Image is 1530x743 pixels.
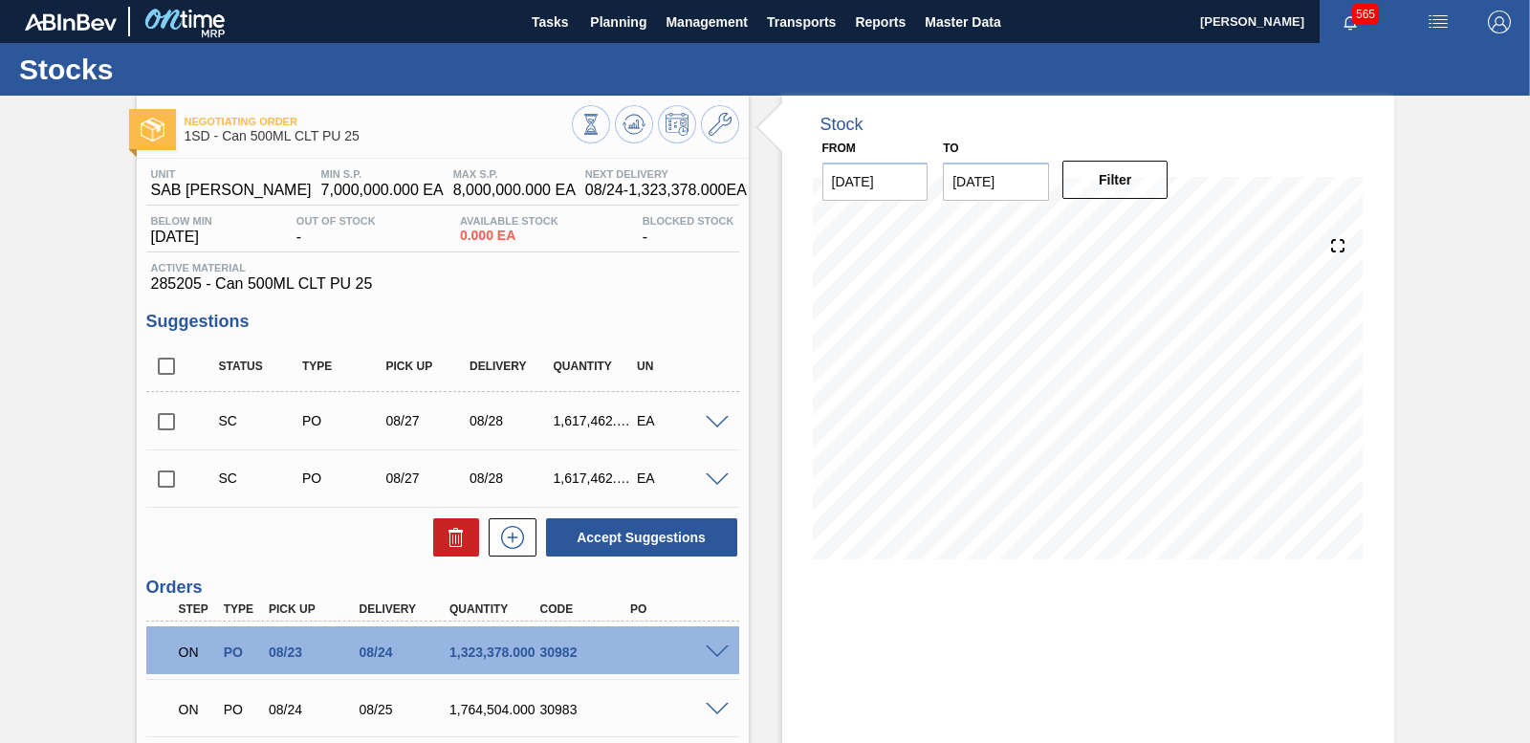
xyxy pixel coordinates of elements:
span: 08/24 - 1,323,378.000 EA [585,182,747,199]
div: Delivery [465,360,557,373]
div: 08/27/2025 [382,470,473,486]
div: Pick up [264,602,363,616]
span: 0.000 EA [460,229,558,243]
span: MAX S.P. [453,168,576,180]
div: EA [632,470,724,486]
div: 08/24/2025 [355,645,454,660]
div: 08/25/2025 [355,702,454,717]
span: Blocked Stock [643,215,734,227]
div: Step [174,602,220,616]
span: Active Material [151,262,734,273]
span: Next Delivery [585,168,747,180]
div: Pick up [382,360,473,373]
span: Negotiating Order [185,116,572,127]
p: ON [179,702,215,717]
span: Planning [590,11,646,33]
div: Suggestion Created [214,470,306,486]
button: Notifications [1320,9,1381,35]
div: 1,323,378.000 [445,645,544,660]
span: SAB [PERSON_NAME] [151,182,312,199]
span: [DATE] [151,229,212,246]
div: Quantity [549,360,641,373]
div: Status [214,360,306,373]
button: Schedule Inventory [658,105,696,143]
div: 08/28/2025 [465,470,557,486]
div: Purchase order [219,645,265,660]
label: From [822,142,856,155]
div: PO [625,602,725,616]
input: mm/dd/yyyy [822,163,929,201]
div: Suggestion Created [214,413,306,428]
div: Code [535,602,635,616]
span: 285205 - Can 500ML CLT PU 25 [151,275,734,293]
p: ON [179,645,215,660]
div: - [292,215,381,246]
input: mm/dd/yyyy [943,163,1049,201]
span: 565 [1352,4,1379,25]
button: Filter [1062,161,1169,199]
div: 30983 [535,702,635,717]
span: Out Of Stock [296,215,376,227]
div: 08/24/2025 [264,702,363,717]
img: Logout [1488,11,1511,33]
span: Management [666,11,748,33]
div: Purchase order [297,413,389,428]
div: 30982 [535,645,635,660]
div: 08/28/2025 [465,413,557,428]
div: UN [632,360,724,373]
div: New suggestion [479,518,536,557]
div: Negotiating Order [174,688,220,731]
img: TNhmsLtSVTkK8tSr43FrP2fwEKptu5GPRR3wAAAABJRU5ErkJggg== [25,13,117,31]
span: Available Stock [460,215,558,227]
div: Accept Suggestions [536,516,739,558]
div: 1,764,504.000 [445,702,544,717]
span: Reports [855,11,906,33]
img: userActions [1427,11,1450,33]
div: 08/27/2025 [382,413,473,428]
button: Go to Master Data / General [701,105,739,143]
span: 7,000,000.000 EA [321,182,444,199]
div: EA [632,413,724,428]
div: Purchase order [219,702,265,717]
div: Type [297,360,389,373]
span: MIN S.P. [321,168,444,180]
span: 1SD - Can 500ML CLT PU 25 [185,129,572,143]
div: 1,617,462.000 [549,470,641,486]
div: 1,617,462.000 [549,413,641,428]
div: Purchase order [297,470,389,486]
span: 8,000,000.000 EA [453,182,576,199]
h1: Stocks [19,58,359,80]
h3: Orders [146,578,739,598]
div: 08/23/2025 [264,645,363,660]
div: - [638,215,739,246]
div: Delivery [355,602,454,616]
div: Delete Suggestions [424,518,479,557]
span: Master Data [925,11,1000,33]
button: Update Chart [615,105,653,143]
label: to [943,142,958,155]
span: Below Min [151,215,212,227]
img: Ícone [141,118,164,142]
span: Unit [151,168,312,180]
div: Stock [820,115,863,135]
span: Tasks [529,11,571,33]
div: Quantity [445,602,544,616]
span: Transports [767,11,836,33]
div: Type [219,602,265,616]
h3: Suggestions [146,312,739,332]
button: Accept Suggestions [546,518,737,557]
div: Negotiating Order [174,631,220,673]
button: Stocks Overview [572,105,610,143]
